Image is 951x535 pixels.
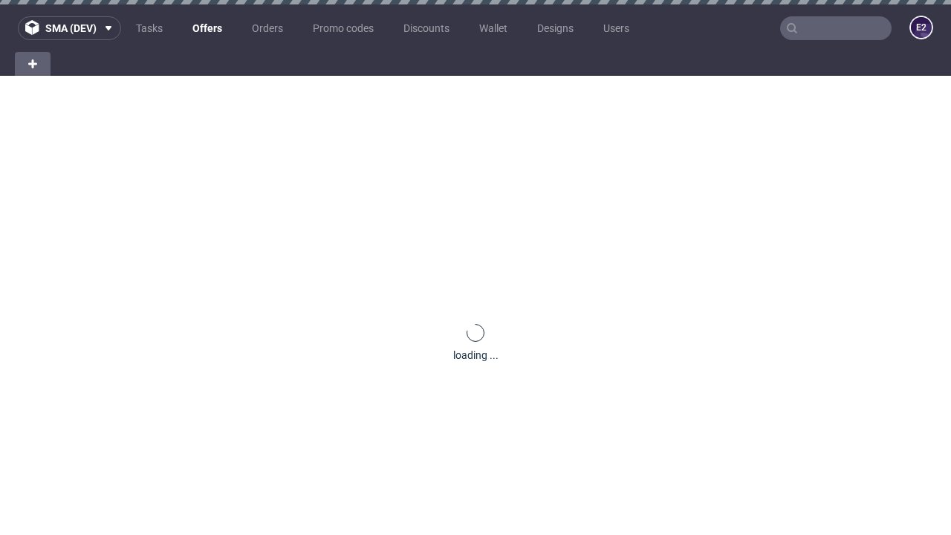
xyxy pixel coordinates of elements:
[304,16,383,40] a: Promo codes
[184,16,231,40] a: Offers
[395,16,458,40] a: Discounts
[470,16,516,40] a: Wallet
[18,16,121,40] button: sma (dev)
[911,17,932,38] figcaption: e2
[594,16,638,40] a: Users
[243,16,292,40] a: Orders
[453,348,499,363] div: loading ...
[127,16,172,40] a: Tasks
[45,23,97,33] span: sma (dev)
[528,16,582,40] a: Designs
